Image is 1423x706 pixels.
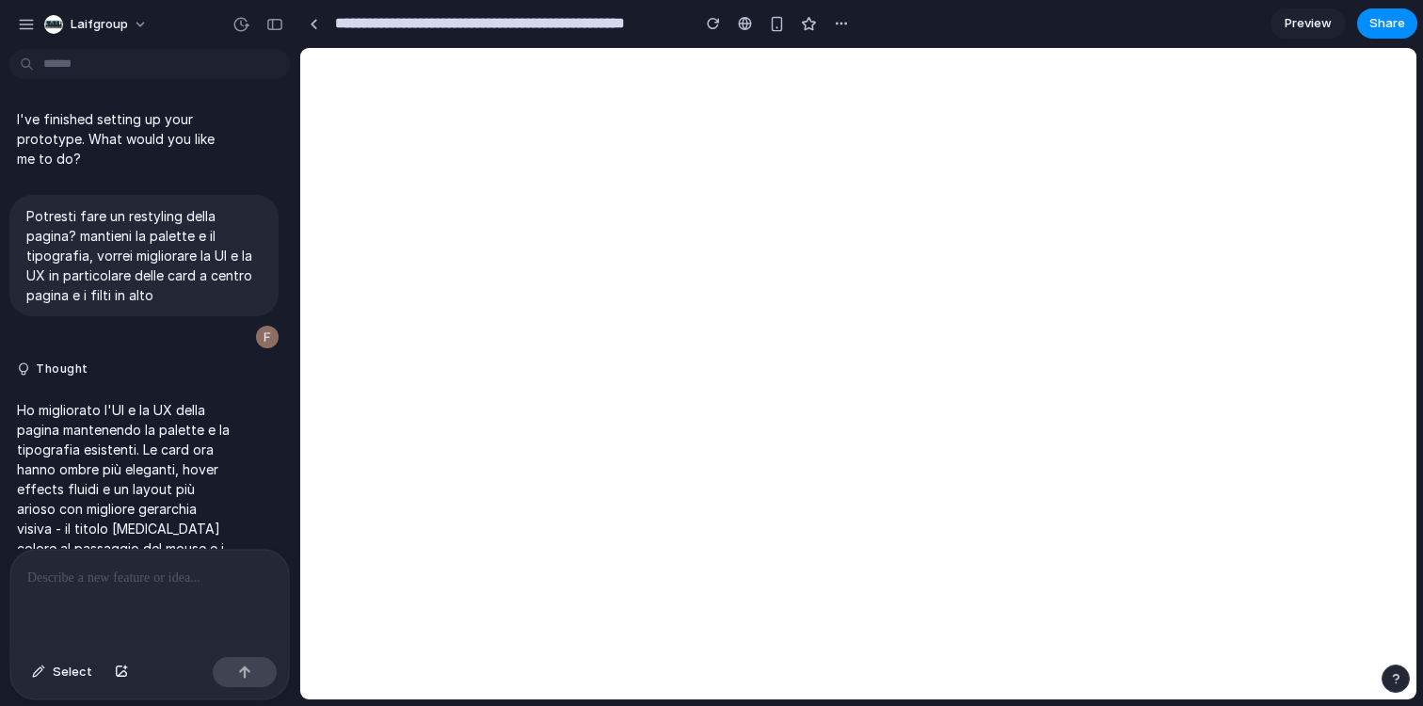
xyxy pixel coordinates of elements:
[17,109,232,168] p: I've finished setting up your prototype. What would you like me to do?
[37,9,157,40] button: laifgroup
[23,657,102,687] button: Select
[1357,8,1417,39] button: Share
[1369,14,1405,33] span: Share
[53,663,92,682] span: Select
[26,206,262,305] p: Potresti fare un restyling della pagina? mantieni la palette e il tipografia, vorrei migliorare l...
[1285,14,1332,33] span: Preview
[71,15,128,34] span: laifgroup
[1271,8,1346,39] a: Preview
